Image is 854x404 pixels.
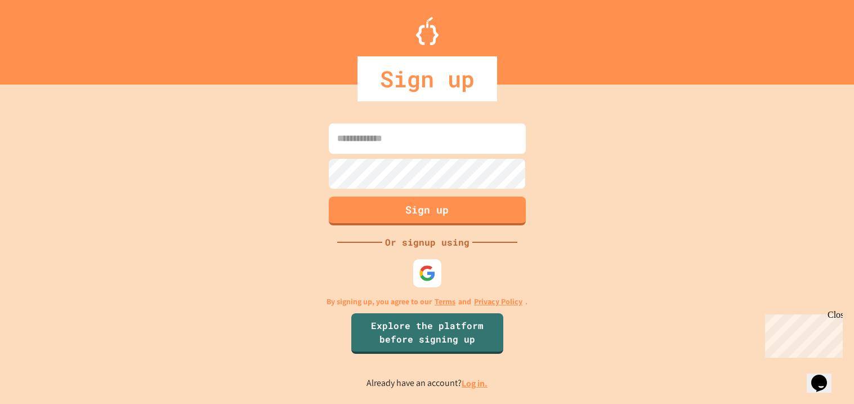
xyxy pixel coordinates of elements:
iframe: chat widget [807,359,843,393]
img: Logo.svg [416,17,439,45]
div: Sign up [357,56,497,101]
div: Or signup using [382,236,472,249]
p: By signing up, you agree to our and . [327,296,527,308]
div: Chat with us now!Close [5,5,78,72]
a: Privacy Policy [474,296,522,308]
button: Sign up [329,197,526,225]
iframe: chat widget [761,310,843,358]
a: Terms [435,296,455,308]
p: Already have an account? [366,376,488,390]
a: Log in. [462,378,488,389]
img: google-icon.svg [419,265,436,282]
a: Explore the platform before signing up [351,313,503,354]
